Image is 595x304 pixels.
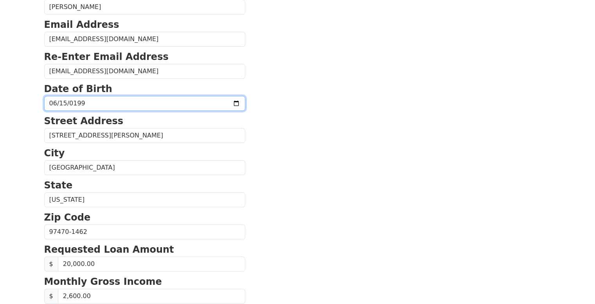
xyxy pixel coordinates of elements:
strong: State [44,180,73,191]
input: City [44,160,245,175]
strong: Street Address [44,116,124,127]
strong: Requested Loan Amount [44,244,174,255]
span: $ [44,289,58,304]
input: Street Address [44,128,245,143]
input: Zip Code [44,224,245,239]
strong: Zip Code [44,212,91,223]
strong: Email Address [44,19,119,30]
input: Monthly Gross Income [58,289,245,304]
input: Email Address [44,32,245,47]
p: Monthly Gross Income [44,275,245,289]
strong: Re-Enter Email Address [44,51,169,62]
strong: City [44,148,65,159]
input: Re-Enter Email Address [44,64,245,79]
span: $ [44,257,58,271]
strong: Date of Birth [44,83,112,94]
input: Requested Loan Amount [58,257,245,271]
